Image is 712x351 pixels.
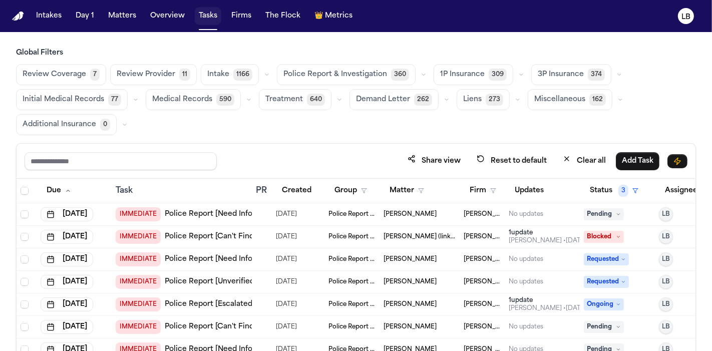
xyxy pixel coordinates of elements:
button: Firms [227,7,255,25]
button: Treatment640 [259,89,331,110]
span: Police Report & Investigation [283,70,387,80]
span: 162 [589,94,606,106]
button: Matters [104,7,140,25]
span: 11 [179,69,190,81]
button: Add Task [616,152,659,170]
span: 273 [486,94,503,106]
button: Liens273 [457,89,510,110]
span: 360 [391,69,409,81]
span: Medical Records [152,95,212,105]
button: Review Coverage7 [16,64,106,85]
span: 374 [588,69,605,81]
span: 3P Insurance [538,70,584,80]
span: 262 [414,94,432,106]
span: Intake [207,70,229,80]
span: Miscellaneous [534,95,585,105]
button: 1P Insurance309 [434,64,513,85]
button: The Flock [261,7,304,25]
img: Finch Logo [12,12,24,21]
a: Home [12,12,24,21]
span: 77 [108,94,121,106]
button: Initial Medical Records77 [16,89,128,110]
span: Review Provider [117,70,175,80]
span: Treatment [265,95,303,105]
button: Share view [402,152,467,170]
button: Immediate Task [667,154,687,168]
button: Overview [146,7,189,25]
button: 3P Insurance374 [531,64,611,85]
span: 0 [100,119,110,131]
button: crownMetrics [310,7,357,25]
span: Additional Insurance [23,120,96,130]
span: Liens [463,95,482,105]
span: Demand Letter [356,95,410,105]
span: 1166 [233,69,252,81]
button: Miscellaneous162 [528,89,612,110]
button: Intake1166 [201,64,259,85]
span: 590 [216,94,234,106]
span: 640 [307,94,325,106]
button: Tasks [195,7,221,25]
span: Review Coverage [23,70,86,80]
button: Day 1 [72,7,98,25]
span: 7 [90,69,100,81]
button: Intakes [32,7,66,25]
button: Police Report & Investigation360 [277,64,416,85]
span: 1P Insurance [440,70,485,80]
button: Reset to default [471,152,553,170]
button: Medical Records590 [146,89,241,110]
span: Initial Medical Records [23,95,104,105]
h3: Global Filters [16,48,696,58]
button: Clear all [557,152,612,170]
button: Additional Insurance0 [16,114,117,135]
button: Review Provider11 [110,64,197,85]
span: 309 [489,69,507,81]
button: Demand Letter262 [349,89,439,110]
